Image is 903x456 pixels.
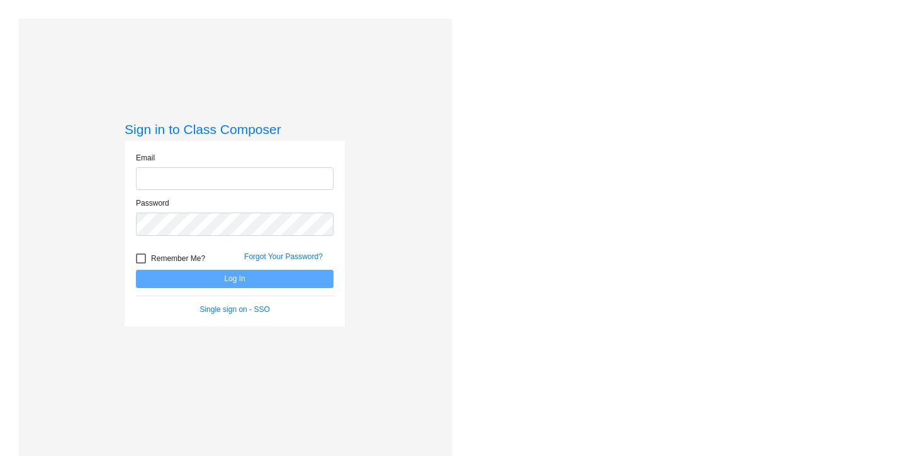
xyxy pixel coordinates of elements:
button: Log In [136,270,334,288]
a: Forgot Your Password? [244,252,323,261]
label: Email [136,152,155,164]
span: Remember Me? [151,251,205,266]
a: Single sign on - SSO [199,305,269,314]
label: Password [136,197,169,209]
h3: Sign in to Class Composer [125,121,345,137]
